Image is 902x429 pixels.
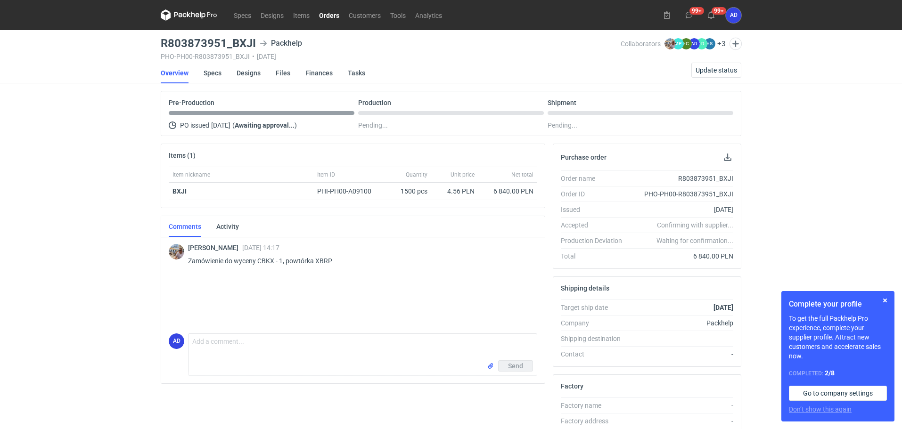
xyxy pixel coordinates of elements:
[498,360,533,372] button: Send
[630,205,733,214] div: [DATE]
[726,8,741,23] div: Anita Dolczewska
[548,120,733,131] div: Pending...
[232,121,235,129] span: (
[317,186,380,196] div: PHI-PH00-A09100
[406,171,427,178] span: Quantity
[511,171,533,178] span: Net total
[561,401,630,410] div: Factory name
[317,171,335,178] span: Item ID
[561,334,630,343] div: Shipping destination
[630,401,733,410] div: -
[410,9,447,21] a: Analytics
[561,236,630,245] div: Production Deviation
[172,187,187,195] strong: BXJI
[704,38,715,49] figcaption: ŁS
[169,120,354,131] div: PO issued
[172,171,210,178] span: Item nickname
[561,303,630,312] div: Target ship date
[717,40,726,48] button: +3
[630,251,733,261] div: 6 840.00 PLN
[305,63,333,83] a: Finances
[561,318,630,328] div: Company
[482,186,533,196] div: 6 840.00 PLN
[161,63,189,83] a: Overview
[730,38,742,50] button: Edit collaborators
[691,63,741,78] button: Update status
[722,152,733,163] button: Download PO
[630,318,733,328] div: Packhelp
[216,216,239,237] a: Activity
[630,174,733,183] div: R803873951_BXJI
[161,38,256,49] h3: R803873951_BXJI
[229,9,256,21] a: Specs
[561,382,583,390] h2: Factory
[348,63,365,83] a: Tasks
[879,295,891,306] button: Skip for now
[358,120,388,131] span: Pending...
[621,40,661,48] span: Collaborators
[237,63,261,83] a: Designs
[260,38,302,49] div: Packhelp
[672,38,684,49] figcaption: MP
[713,304,733,311] strong: [DATE]
[664,38,676,49] img: Michał Palasek
[451,171,475,178] span: Unit price
[630,189,733,199] div: PHO-PH00-R803873951_BXJI
[704,8,719,23] button: 99+
[161,53,621,60] div: PHO-PH00-R803873951_BXJI [DATE]
[358,99,391,106] p: Production
[188,244,242,251] span: [PERSON_NAME]
[681,38,692,49] figcaption: ŁC
[204,63,221,83] a: Specs
[276,63,290,83] a: Files
[252,53,254,60] span: •
[211,120,230,131] span: [DATE]
[169,333,184,349] figcaption: AD
[169,152,196,159] h2: Items (1)
[726,8,741,23] button: AD
[561,284,609,292] h2: Shipping details
[630,349,733,359] div: -
[789,368,887,378] div: Completed:
[561,154,607,161] h2: Purchase order
[169,99,214,106] p: Pre-Production
[656,236,733,245] em: Waiting for confirmation...
[161,9,217,21] svg: Packhelp Pro
[314,9,344,21] a: Orders
[561,220,630,230] div: Accepted
[657,221,733,229] em: Confirming with supplier...
[561,189,630,199] div: Order ID
[696,38,707,49] figcaption: ŁD
[256,9,288,21] a: Designs
[548,99,576,106] p: Shipment
[169,244,184,259] img: Michał Palasek
[789,314,887,361] p: To get the full Packhelp Pro experience, complete your supplier profile. Attract new customers an...
[696,67,737,73] span: Update status
[385,9,410,21] a: Tools
[169,216,201,237] a: Comments
[789,405,852,414] button: Don’t show this again
[384,183,431,200] div: 1500 pcs
[561,349,630,359] div: Contact
[169,333,184,349] div: Anita Dolczewska
[681,8,697,23] button: 99+
[561,205,630,214] div: Issued
[561,416,630,426] div: Factory address
[435,186,475,196] div: 4.56 PLN
[508,363,523,369] span: Send
[689,38,700,49] figcaption: AD
[242,244,279,251] span: [DATE] 14:17
[630,416,733,426] div: -
[288,9,314,21] a: Items
[561,251,630,261] div: Total
[561,174,630,183] div: Order name
[235,121,295,129] strong: Awaiting approval...
[344,9,385,21] a: Customers
[295,121,297,129] span: )
[825,369,835,377] strong: 2 / 8
[789,386,887,401] a: Go to company settings
[188,255,530,267] p: Zamówienie do wyceny CBKX - 1, powtórka XBRP
[789,299,887,310] h1: Complete your profile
